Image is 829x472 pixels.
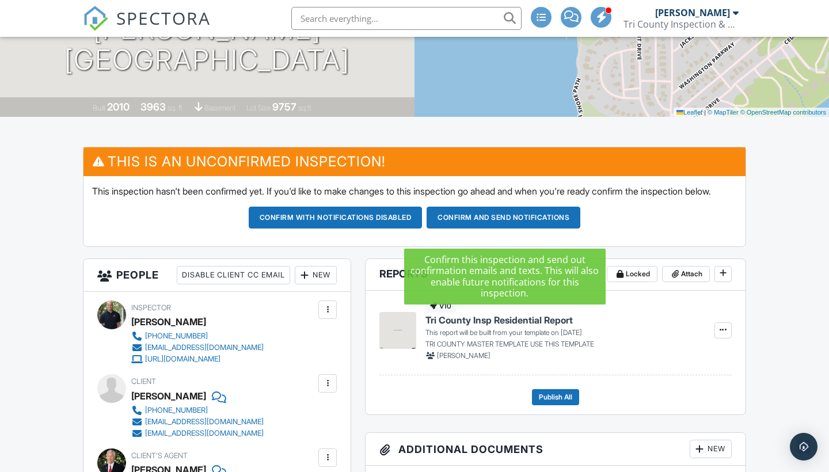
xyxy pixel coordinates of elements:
div: Open Intercom Messenger [790,433,817,460]
div: 9757 [272,101,296,113]
div: New [295,266,337,284]
span: Inspector [131,303,171,312]
span: basement [204,104,235,112]
h3: People [83,259,351,292]
button: Confirm with notifications disabled [249,207,423,229]
img: The Best Home Inspection Software - Spectora [83,6,108,31]
span: | [704,109,706,116]
a: SPECTORA [83,16,211,40]
div: [PHONE_NUMBER] [145,406,208,415]
div: 3963 [140,101,166,113]
div: [PERSON_NAME] [655,7,730,18]
div: [URL][DOMAIN_NAME] [145,355,220,364]
div: Tri County Inspection & Environmental, LLC [623,18,739,30]
span: Lot Size [246,104,271,112]
a: © OpenStreetMap contributors [740,109,826,116]
div: 2010 [107,101,130,113]
a: [EMAIL_ADDRESS][DOMAIN_NAME] [131,342,264,353]
span: Built [93,104,105,112]
a: [PHONE_NUMBER] [131,405,264,416]
div: [PERSON_NAME] [131,313,206,330]
p: This inspection hasn't been confirmed yet. If you'd like to make changes to this inspection go ah... [92,185,737,197]
div: [PHONE_NUMBER] [145,332,208,341]
div: [EMAIL_ADDRESS][DOMAIN_NAME] [145,417,264,427]
span: sq. ft. [168,104,184,112]
input: Search everything... [291,7,522,30]
a: [EMAIL_ADDRESS][DOMAIN_NAME] [131,428,264,439]
a: [URL][DOMAIN_NAME] [131,353,264,365]
span: Client's Agent [131,451,188,460]
div: Disable Client CC Email [177,266,290,284]
span: sq.ft. [298,104,313,112]
h3: This is an Unconfirmed Inspection! [83,147,746,176]
div: [EMAIL_ADDRESS][DOMAIN_NAME] [145,343,264,352]
div: [PERSON_NAME] [131,387,206,405]
button: Confirm and send notifications [427,207,580,229]
div: [EMAIL_ADDRESS][DOMAIN_NAME] [145,429,264,438]
h3: Additional Documents [366,433,746,466]
a: [PHONE_NUMBER] [131,330,264,342]
a: Leaflet [676,109,702,116]
span: Client [131,377,156,386]
a: © MapTiler [708,109,739,116]
a: [EMAIL_ADDRESS][DOMAIN_NAME] [131,416,264,428]
span: SPECTORA [116,6,211,30]
div: New [690,440,732,458]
